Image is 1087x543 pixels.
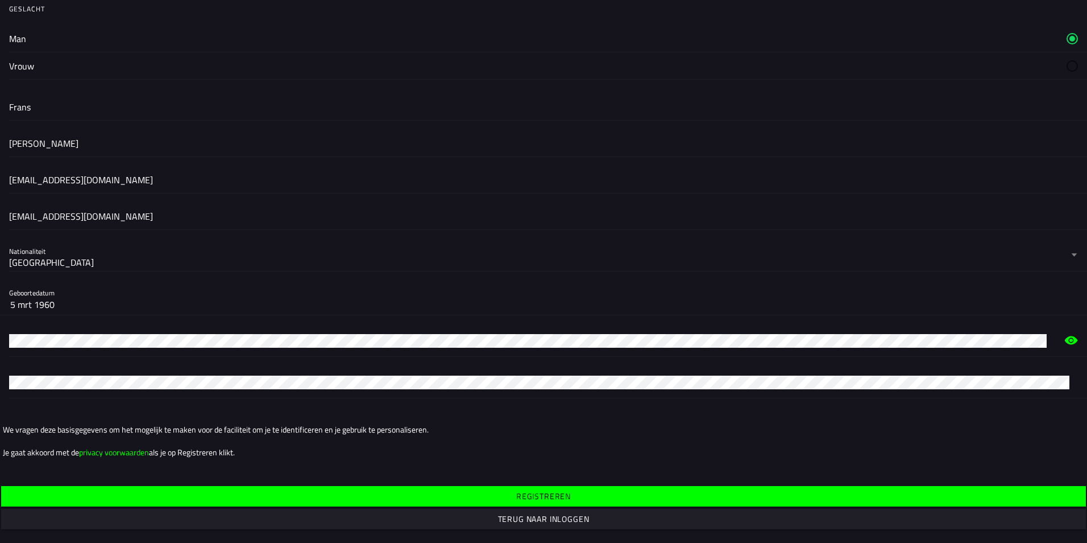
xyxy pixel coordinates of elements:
[9,167,1078,192] input: E-mail
[1,509,1086,529] ion-button: Terug naar inloggen
[79,446,149,458] a: privacy voorwaarden
[9,287,55,298] ion-text: Geboortedatum
[3,447,1084,458] ion-text: Je gaat akkoord met de als je op Registreren klikt.
[9,25,1078,52] ion-radio: Man
[9,131,1078,156] input: Achternaam
[9,204,1078,229] input: Bevestig e-mail
[9,4,1087,14] ion-label: Geslacht
[516,492,571,500] ion-text: Registreren
[9,52,1078,79] ion-radio: Vrouw
[3,424,1084,435] ion-text: We vragen deze basisgegevens om het mogelijk te maken voor de faciliteit om je te identificeren e...
[9,94,1078,120] input: Voornaam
